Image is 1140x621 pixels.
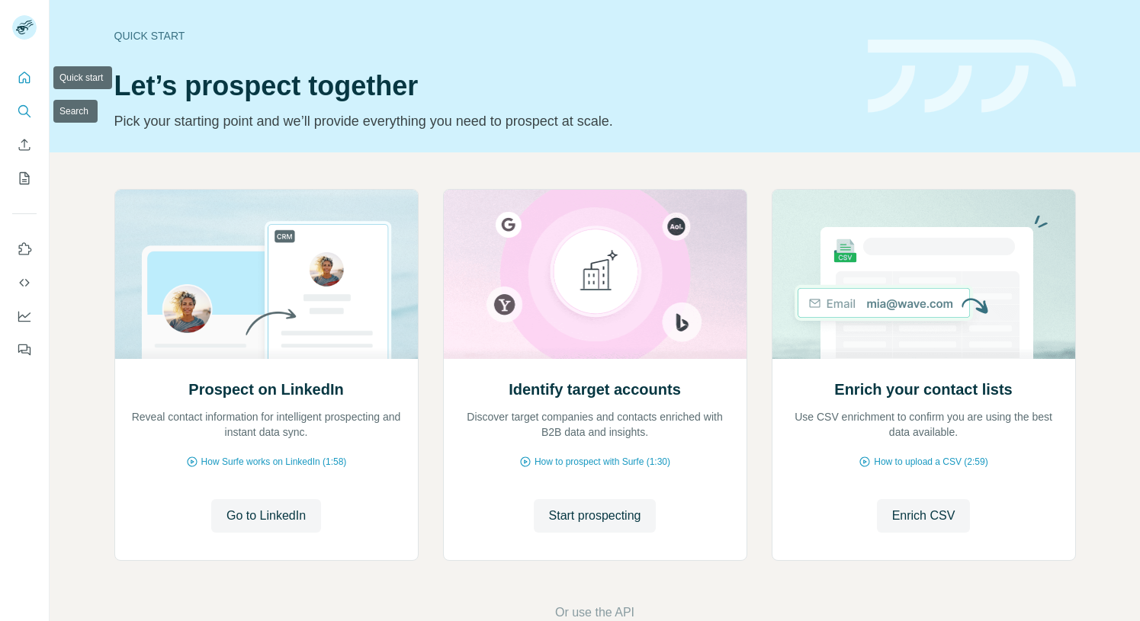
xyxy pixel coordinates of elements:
img: Identify target accounts [443,190,747,359]
p: Use CSV enrichment to confirm you are using the best data available. [788,409,1060,440]
button: Use Surfe on LinkedIn [12,235,37,263]
p: Reveal contact information for intelligent prospecting and instant data sync. [130,409,403,440]
button: Dashboard [12,302,37,330]
button: Go to LinkedIn [211,499,321,533]
p: Pick your starting point and we’ll provide everything you need to prospect at scale. [114,110,849,132]
button: Use Surfe API [12,269,37,296]
h2: Prospect on LinkedIn [188,379,343,400]
span: How to upload a CSV (2:59) [874,455,987,469]
span: Start prospecting [549,507,641,525]
span: Enrich CSV [892,507,955,525]
img: banner [868,40,1076,114]
span: Go to LinkedIn [226,507,306,525]
button: Quick start [12,64,37,91]
img: Prospect on LinkedIn [114,190,419,359]
p: Discover target companies and contacts enriched with B2B data and insights. [459,409,731,440]
button: My lists [12,165,37,192]
button: Enrich CSV [12,131,37,158]
h2: Enrich your contact lists [834,379,1012,400]
img: Enrich your contact lists [772,190,1076,359]
button: Enrich CSV [877,499,971,533]
span: How Surfe works on LinkedIn (1:58) [201,455,347,469]
h1: Let’s prospect together [114,71,849,101]
button: Start prospecting [534,499,657,533]
button: Feedback [12,336,37,363]
h2: Identify target accounts [509,379,681,400]
button: Search [12,98,37,125]
span: How to prospect with Surfe (1:30) [535,455,670,469]
div: Quick start [114,28,849,43]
